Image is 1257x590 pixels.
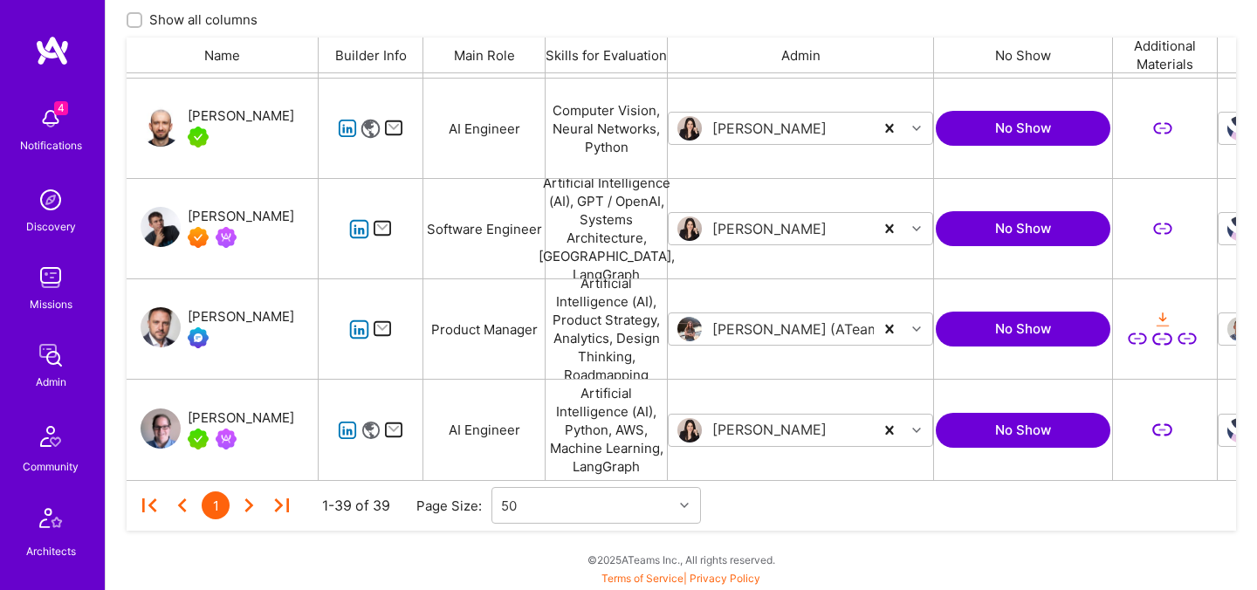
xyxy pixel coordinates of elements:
[35,35,70,66] img: logo
[373,219,393,239] i: icon Mail
[349,219,369,239] i: icon linkedIn
[338,119,358,139] i: icon linkedIn
[1227,317,1252,341] img: User Avatar
[677,418,702,442] img: User Avatar
[912,224,921,233] i: icon Chevron
[677,216,702,241] img: User Avatar
[141,408,181,449] img: User Avatar
[127,38,319,72] div: Name
[1227,216,1252,241] img: User Avatar
[188,127,209,147] img: A.Teamer in Residence
[1152,119,1172,139] i: icon LinkSecondary
[202,491,230,519] div: 1
[33,182,68,217] img: discovery
[188,429,209,449] img: A.Teamer in Residence
[1152,420,1172,440] i: icon LinkSecondary
[36,373,66,391] div: Admin
[416,497,491,515] div: Page Size:
[141,207,181,247] img: User Avatar
[349,319,369,340] i: icon linkedIn
[188,227,209,248] img: Exceptional A.Teamer
[23,457,79,476] div: Community
[188,106,294,127] div: [PERSON_NAME]
[338,421,358,441] i: icon linkedIn
[677,116,702,141] img: User Avatar
[912,426,921,435] i: icon Chevron
[141,106,181,147] img: User Avatar
[188,327,209,348] img: Evaluation Call Booked
[690,572,760,585] a: Privacy Policy
[1152,219,1172,239] i: icon LinkSecondary
[361,119,381,139] i: icon Website
[33,101,68,136] img: bell
[546,38,668,72] div: Skills for Evaluation
[501,497,517,515] div: 50
[373,319,393,340] i: icon Mail
[1113,38,1218,72] div: Additional Materials
[361,421,381,441] i: icon Website
[105,538,1257,581] div: © 2025 ATeams Inc., All rights reserved.
[546,380,668,480] div: Artificial Intelligence (AI), Python, AWS, Machine Learning, LangGraph
[384,420,404,440] i: icon Mail
[20,136,82,154] div: Notifications
[141,206,294,251] a: User Avatar[PERSON_NAME]Exceptional A.TeamerBeen on Mission
[1152,310,1172,330] i: icon OrangeDownload
[141,307,181,347] img: User Avatar
[423,380,546,480] div: AI Engineer
[936,413,1110,448] button: No Show
[1128,329,1148,349] i: icon LinkSecondary
[546,279,668,379] div: Artificial Intelligence (AI), Product Strategy, Analytics, Design Thinking, Roadmapping
[188,206,294,227] div: [PERSON_NAME]
[1227,116,1252,141] img: User Avatar
[26,217,76,236] div: Discovery
[33,338,68,373] img: admin teamwork
[188,408,294,429] div: [PERSON_NAME]
[601,572,683,585] a: Terms of Service
[546,79,668,178] div: Computer Vision, Neural Networks, Python
[30,415,72,457] img: Community
[423,79,546,178] div: AI Engineer
[141,106,294,151] a: User Avatar[PERSON_NAME]A.Teamer in Residence
[149,10,258,29] span: Show all columns
[384,119,404,139] i: icon Mail
[1227,418,1252,442] img: User Avatar
[141,306,294,352] a: User Avatar[PERSON_NAME]Evaluation Call Booked
[54,101,68,115] span: 4
[912,325,921,333] i: icon Chevron
[30,295,72,313] div: Missions
[601,572,760,585] span: |
[1152,329,1172,349] i: icon LinkSecondary
[680,501,689,510] i: icon Chevron
[26,542,76,560] div: Architects
[216,429,237,449] img: Been on Mission
[33,260,68,295] img: teamwork
[668,38,934,72] div: Admin
[319,38,423,72] div: Builder Info
[423,38,546,72] div: Main Role
[912,124,921,133] i: icon Chevron
[30,500,72,542] img: Architects
[1178,329,1198,349] i: icon LinkSecondary
[322,497,390,515] div: 1-39 of 39
[677,317,702,341] img: User Avatar
[546,179,668,278] div: Artificial Intelligence (AI), GPT / OpenAI, Systems Architecture, [GEOGRAPHIC_DATA], LangGraph
[936,312,1110,346] button: No Show
[423,279,546,379] div: Product Manager
[141,408,294,453] a: User Avatar[PERSON_NAME]A.Teamer in ResidenceBeen on Mission
[216,227,237,248] img: Been on Mission
[188,306,294,327] div: [PERSON_NAME]
[934,38,1113,72] div: No Show
[936,211,1110,246] button: No Show
[423,179,546,278] div: Software Engineer
[936,111,1110,146] button: No Show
